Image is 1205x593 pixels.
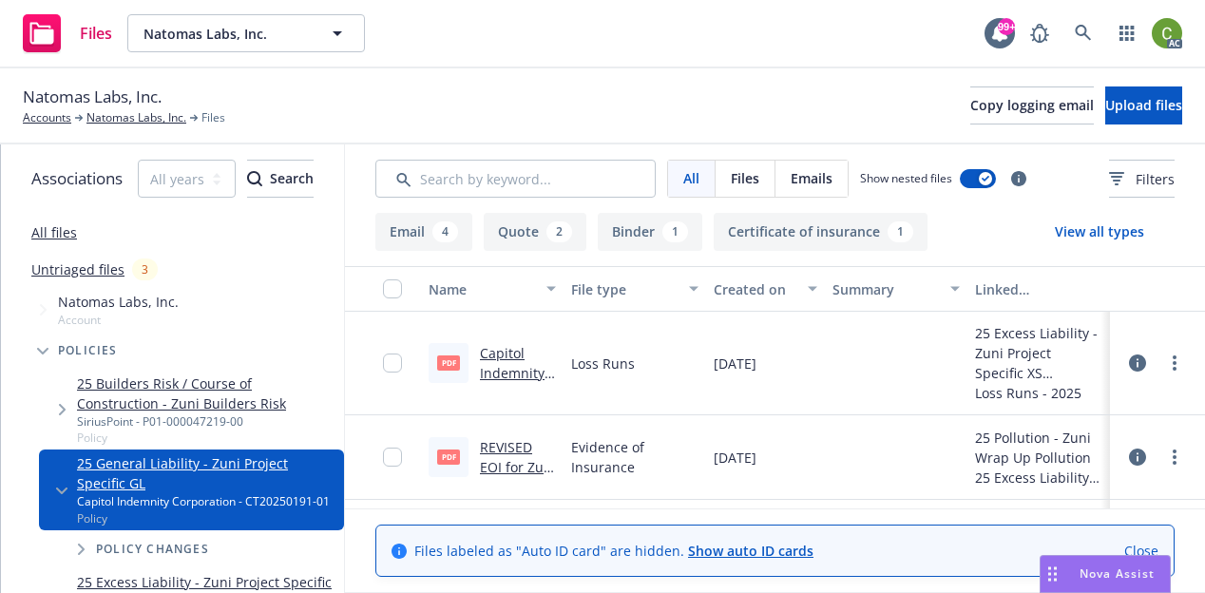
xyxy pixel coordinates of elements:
a: Natomas Labs, Inc. [86,109,186,126]
div: 99+ [998,18,1015,35]
span: Files labeled as "Auto ID card" are hidden. [414,541,813,561]
span: Evidence of Insurance [571,437,698,477]
div: Linked associations [975,279,1102,299]
input: Select all [383,279,402,298]
span: Files [731,168,759,188]
button: Upload files [1105,86,1182,124]
button: Email [375,213,472,251]
img: photo [1152,18,1182,48]
div: 1 [888,221,913,242]
button: Created on [706,266,825,312]
a: Search [1064,14,1102,52]
button: File type [564,266,706,312]
div: 25 Pollution - Zuni Wrap Up Pollution [975,428,1102,468]
div: Drag to move [1041,556,1064,592]
button: Linked associations [967,266,1110,312]
button: Filters [1109,160,1175,198]
a: more [1163,352,1186,374]
a: Files [15,7,120,60]
a: 25 General Liability - Zuni Project Specific GL [77,453,336,493]
span: Nova Assist [1080,565,1155,582]
button: Name [421,266,564,312]
svg: Search [247,171,262,186]
div: 4 [432,221,458,242]
div: 1 [662,221,688,242]
input: Toggle Row Selected [383,354,402,373]
div: Capitol Indemnity Corporation - CT20250191-01 [77,493,336,509]
input: Search by keyword... [375,160,656,198]
span: Policy changes [96,544,209,555]
span: Account [58,312,179,328]
a: REVISED EOI for Zuni Project.pdf [480,438,556,496]
span: Filters [1136,169,1175,189]
a: more [1163,446,1186,469]
a: Untriaged files [31,259,124,279]
div: Summary [832,279,939,299]
a: 25 Builders Risk / Course of Construction - Zuni Builders Risk [77,373,336,413]
button: Copy logging email [970,86,1094,124]
span: Policy [77,510,336,526]
button: Certificate of insurance [714,213,928,251]
span: Files [80,26,112,41]
span: Loss Runs [571,354,635,373]
span: Policies [58,345,118,356]
a: Switch app [1108,14,1146,52]
div: 25 Excess Liability - Zuni Project Specific XS [975,323,1102,383]
span: Show nested files [860,170,952,186]
input: Toggle Row Selected [383,448,402,467]
span: Associations [31,166,123,191]
div: SiriusPoint - P01-000047219-00 [77,413,336,430]
span: [DATE] [714,354,756,373]
a: Report a Bug [1021,14,1059,52]
a: Capitol Indemnity Corporation XS, GL 23-26 Loss Runs - Valued [DATE].pdf [480,344,556,502]
div: 2 [546,221,572,242]
span: All [683,168,699,188]
span: Files [201,109,225,126]
a: All files [31,223,77,241]
div: 25 Excess Liability - Zuni Project Specific XS [975,468,1102,488]
button: Quote [484,213,586,251]
button: Summary [825,266,967,312]
div: File type [571,279,678,299]
button: Binder [598,213,702,251]
span: Natomas Labs, Inc. [23,85,162,109]
button: Nova Assist [1040,555,1171,593]
div: 3 [132,258,158,280]
button: SearchSearch [247,160,314,198]
span: [DATE] [714,448,756,468]
span: Upload files [1105,96,1182,114]
a: Show auto ID cards [688,542,813,560]
a: Accounts [23,109,71,126]
button: Natomas Labs, Inc. [127,14,365,52]
span: Natomas Labs, Inc. [143,24,308,44]
span: Filters [1109,169,1175,189]
a: Close [1124,541,1158,561]
div: Created on [714,279,796,299]
div: Loss Runs - 2025 [975,383,1102,403]
span: Copy logging email [970,96,1094,114]
span: pdf [437,450,460,464]
div: Name [429,279,535,299]
span: pdf [437,355,460,370]
div: Search [247,161,314,197]
button: View all types [1024,213,1175,251]
span: Natomas Labs, Inc. [58,292,179,312]
span: Emails [791,168,832,188]
span: Policy [77,430,336,446]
